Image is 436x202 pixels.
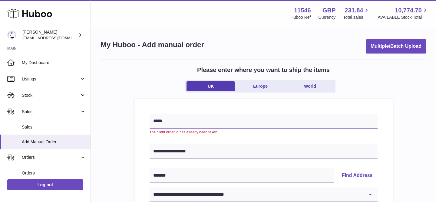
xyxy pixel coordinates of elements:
[22,109,80,115] span: Sales
[22,139,86,145] span: Add Manual Order
[291,15,311,20] div: Huboo Ref
[395,6,422,15] span: 10,774.70
[343,15,370,20] span: Total sales
[378,15,429,20] span: AVAILABLE Stock Total
[322,6,335,15] strong: GBP
[150,130,378,135] div: The client order id has already been taken.
[22,155,80,160] span: Orders
[366,39,426,54] button: Multiple/Batch Upload
[22,124,86,130] span: Sales
[337,168,378,183] button: Find Address
[294,6,311,15] strong: 11546
[22,60,86,66] span: My Dashboard
[101,40,204,50] h1: My Huboo - Add manual order
[22,76,80,82] span: Listings
[197,66,330,74] h2: Please enter where you want to ship the items
[378,6,429,20] a: 10,774.70 AVAILABLE Stock Total
[22,170,86,176] span: Orders
[22,93,80,98] span: Stock
[22,29,77,41] div: [PERSON_NAME]
[7,179,83,190] a: Log out
[236,81,285,91] a: Europe
[22,35,89,40] span: [EMAIL_ADDRESS][DOMAIN_NAME]
[343,6,370,20] a: 231.84 Total sales
[286,81,334,91] a: World
[319,15,336,20] div: Currency
[7,31,16,40] img: Info@stpalo.com
[345,6,363,15] span: 231.84
[187,81,235,91] a: UK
